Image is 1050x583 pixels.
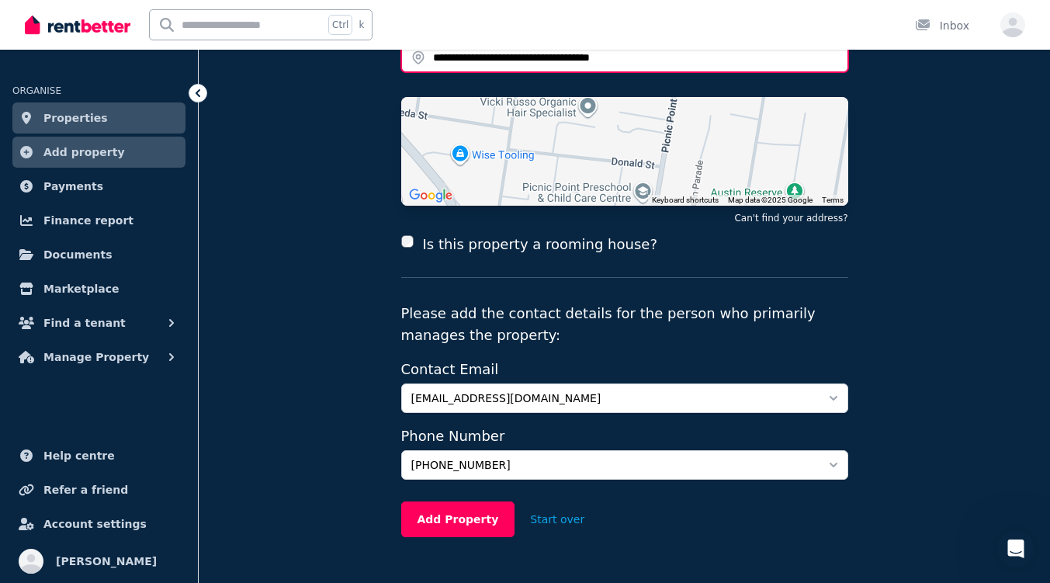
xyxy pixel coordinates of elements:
div: Do you have one property or multiple properties? [12,405,255,454]
div: See Pricing [213,201,298,235]
a: Finance report [12,205,185,236]
button: I have One Property [158,483,290,514]
span: Find a tenant [43,314,126,332]
a: Terms [822,196,844,204]
div: The RentBetter Team says… [12,248,298,405]
button: [EMAIL_ADDRESS][DOMAIN_NAME] [401,383,848,413]
b: 'Lease Set Up' [25,120,239,147]
div: No worries 👍 [25,257,242,272]
div: Okay great!You can invite your tenant to the RentBetter Platform through the'Lease Set Up'feature... [12,71,255,189]
span: Manage Property [43,348,149,366]
a: Properties [12,102,185,134]
div: No worries 👍We have a couple of options which you can see on the pricing page below but our best ... [12,248,255,404]
span: Account settings [43,515,147,533]
p: Please add the contact details for the person who primarily manages the property: [401,303,848,346]
label: Phone Number [401,425,848,447]
button: Find a tenant [12,307,185,338]
span: Marketplace [43,279,119,298]
span: Help centre [43,446,115,465]
div: Susan says… [12,25,298,71]
div: Inbox [915,18,969,33]
span: [PERSON_NAME] [56,552,157,571]
div: You can invite your tenant to the RentBetter Platform through the feature and then upload a copy ... [25,103,242,179]
button: Can't find your address? [734,212,847,224]
button: Keyboard shortcuts [652,195,719,206]
span: Payments [43,177,103,196]
div: I manage the property myself [123,34,286,50]
button: Manage Property [12,342,185,373]
a: Refer a friend [12,474,185,505]
a: Payments [12,171,185,202]
img: Google [405,186,456,206]
a: Account settings [12,508,185,540]
span: Ctrl [328,15,352,35]
div: I manage the property myself [111,25,298,59]
b: Match, Manage & Maintain bundle [25,326,207,354]
span: Documents [43,245,113,264]
img: Profile image for The RentBetter Team [44,9,69,33]
a: See Pricing Plans [25,380,131,392]
span: ORGANISE [12,85,61,96]
span: [EMAIL_ADDRESS][DOMAIN_NAME] [411,390,816,406]
b: $95 (one-off) with a monthly subscription fee of $29. [25,342,232,370]
button: Home [271,6,300,36]
a: Add property [12,137,185,168]
h1: The RentBetter Team [75,15,205,26]
span: Refer a friend [43,481,128,499]
div: We have a couple of options which you can see on the pricing page below but our best and most pop... [25,279,242,371]
a: Documents [12,239,185,270]
button: Add Property [401,501,515,537]
span: Map data ©2025 Google [728,196,813,204]
button: [PHONE_NUMBER] [401,450,848,480]
div: The RentBetter Team says… [12,71,298,202]
label: Is this property a rooming house? [423,234,657,255]
img: RentBetter [25,13,130,36]
span: Finance report [43,211,133,230]
a: Help centre [12,440,185,471]
span: [PHONE_NUMBER] [411,457,816,473]
label: Contact Email [401,359,848,380]
div: See Pricing [225,210,286,226]
button: go back [10,6,40,36]
span: Add property [43,143,125,161]
div: The RentBetter Team says… [12,405,298,473]
span: k [359,19,364,31]
a: Marketplace [12,273,185,304]
iframe: Intercom live chat [997,530,1034,567]
div: Susan says… [12,201,298,248]
span: Properties [43,109,108,127]
button: Start over [515,502,600,536]
a: Open this area in Google Maps (opens a new window) [405,186,456,206]
div: Do you have one property or multiple properties? [25,415,242,445]
div: Okay great! [25,81,242,96]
